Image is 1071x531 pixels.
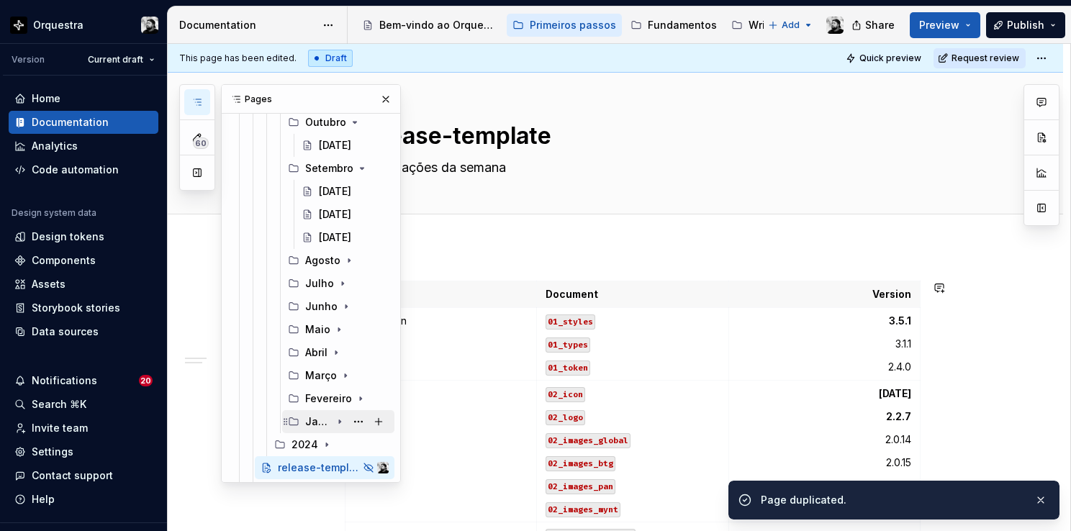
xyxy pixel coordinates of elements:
code: 02_logo [546,410,585,425]
div: Setembro [305,161,353,176]
div: Primeiros passos [530,18,616,32]
div: Documentation [179,18,315,32]
button: Share [844,12,904,38]
code: 02_images_mynt [546,502,620,517]
strong: [DATE] [879,387,911,399]
code: 02_images_pan [546,479,615,494]
code: 02_images_global [546,433,631,448]
a: [DATE] [296,226,394,249]
div: Analytics [32,139,78,153]
div: [DATE] [319,207,351,222]
div: Version [12,54,45,65]
div: Home [32,91,60,106]
code: 02_icon [546,387,585,402]
p: Library [354,287,528,301]
p: Foundation [354,314,528,328]
div: [DATE] [319,230,351,245]
span: Current draft [88,54,143,65]
button: Request review [934,48,1026,68]
div: Maio [282,318,394,341]
code: 01_token [546,360,590,376]
button: OrquestraLucas Angelo Marim [3,9,164,40]
div: release-template [278,460,358,475]
button: Contact support [9,464,158,487]
button: Current draft [81,50,161,70]
img: Lucas Angelo Marim [141,17,158,34]
div: Assets [32,277,65,291]
code: 02_images_btg [546,456,615,471]
button: Quick preview [841,48,928,68]
textarea: release-template [358,119,902,153]
a: Fundamentos [625,14,723,37]
div: Janeiro [305,414,331,429]
a: [DATE] [296,203,394,226]
span: Share [865,18,895,32]
div: Setembro [282,157,394,180]
a: Design tokens [9,225,158,248]
div: Fevereiro [282,387,394,410]
img: Lucas Angelo Marim [826,17,844,34]
span: 60 [193,137,209,149]
div: Notifications [32,373,97,388]
div: 2024 [292,437,318,452]
p: Version [738,287,911,301]
a: Writing [726,14,790,37]
button: Notifications20 [9,369,158,392]
div: Fevereiro [305,391,352,406]
span: 20 [139,375,153,386]
textarea: Atualizações da semana [358,156,902,179]
div: Contact support [32,468,113,483]
span: Quick preview [859,53,921,64]
img: 2d16a307-6340-4442-b48d-ad77c5bc40e7.png [10,17,27,34]
div: Writing [749,18,785,32]
div: Data sources [32,324,99,339]
div: Draft [308,50,353,67]
span: This page has been edited. [179,53,297,64]
div: Page duplicated. [761,493,1023,507]
p: Document [546,287,719,301]
div: Outubro [282,111,394,134]
div: Março [282,364,394,387]
div: Agosto [305,253,340,268]
div: Search ⌘K [32,397,86,412]
div: Julho [305,276,334,291]
a: Storybook stories [9,296,158,319]
div: Help [32,492,55,507]
a: Code automation [9,158,158,181]
div: Abril [305,345,327,360]
a: release-templateLucas Angelo Marim [255,456,394,479]
a: Components [9,249,158,272]
button: Publish [986,12,1065,38]
div: Components [32,253,96,268]
div: Documentation [32,115,109,130]
p: 2.0.15 [738,455,911,470]
button: Search ⌘K [9,393,158,416]
div: Pages [222,85,400,114]
div: Settings [32,445,73,459]
p: 2.4.0 [738,360,911,374]
div: [DATE] [319,184,351,199]
a: release-template [255,479,394,502]
a: Home [9,87,158,110]
div: Janeiro [282,410,394,433]
a: Assets [9,273,158,296]
div: Design tokens [32,230,104,244]
button: Add [764,15,818,35]
a: Data sources [9,320,158,343]
a: Settings [9,440,158,463]
div: Junho [305,299,338,314]
a: Analytics [9,135,158,158]
strong: 3.5.1 [889,314,911,327]
div: Fundamentos [648,18,717,32]
button: Help [9,488,158,511]
p: 3.1.1 [738,337,911,351]
a: Bem-vindo ao Orquestra! [356,14,504,37]
div: Outubro [305,115,346,130]
img: Lucas Angelo Marim [377,462,389,473]
div: Agosto [282,249,394,272]
a: Primeiros passos [507,14,622,37]
a: Invite team [9,417,158,440]
div: Storybook stories [32,301,120,315]
div: [DATE] [319,138,351,153]
a: [DATE] [296,180,394,203]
